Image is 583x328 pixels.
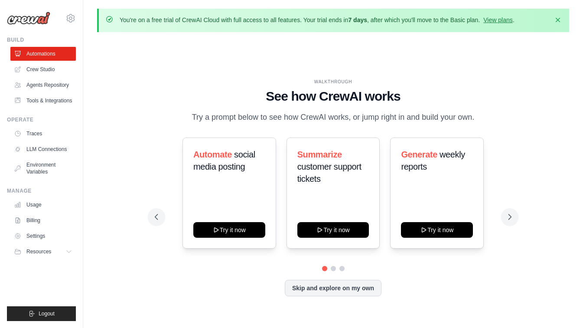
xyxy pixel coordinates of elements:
[483,16,512,23] a: View plans
[193,150,232,159] span: Automate
[401,150,465,171] span: weekly reports
[7,36,76,43] div: Build
[297,150,342,159] span: Summarize
[120,16,515,24] p: You're on a free trial of CrewAI Cloud with full access to all features. Your trial ends in , aft...
[10,78,76,92] a: Agents Repository
[10,245,76,259] button: Resources
[10,229,76,243] a: Settings
[285,280,381,296] button: Skip and explore on my own
[193,222,265,238] button: Try it now
[297,222,369,238] button: Try it now
[348,16,367,23] strong: 7 days
[10,47,76,61] a: Automations
[10,62,76,76] a: Crew Studio
[10,142,76,156] a: LLM Connections
[155,79,511,85] div: WALKTHROUGH
[10,127,76,141] a: Traces
[401,222,473,238] button: Try it now
[188,111,479,124] p: Try a prompt below to see how CrewAI works, or jump right in and build your own.
[7,12,50,25] img: Logo
[10,198,76,212] a: Usage
[7,306,76,321] button: Logout
[7,116,76,123] div: Operate
[7,187,76,194] div: Manage
[39,310,55,317] span: Logout
[10,213,76,227] a: Billing
[10,158,76,179] a: Environment Variables
[10,94,76,108] a: Tools & Integrations
[26,248,51,255] span: Resources
[401,150,437,159] span: Generate
[297,162,362,184] span: customer support tickets
[155,89,511,104] h1: See how CrewAI works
